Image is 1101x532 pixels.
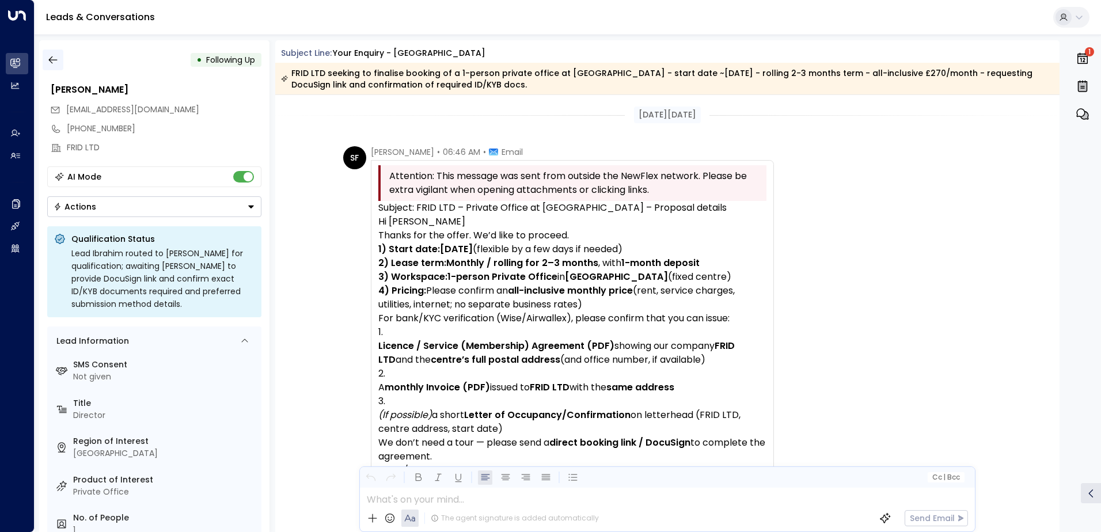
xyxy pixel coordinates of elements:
strong: Licence / Service (Membership) Agreement (PDF) [378,339,614,352]
p: Hi [PERSON_NAME] [378,215,766,229]
p: Qualification Status [71,233,255,245]
div: FRID LTD seeking to finalise booking of a 1-person private office at [GEOGRAPHIC_DATA] - start da... [281,67,1053,90]
strong: all-inclusive monthly price [508,284,633,297]
strong: 2) Lease term: [378,256,446,269]
span: Attention: This message was sent from outside the NewFlex network. Please be extra vigilant when ... [389,169,764,197]
div: [DATE][DATE] [634,107,701,123]
strong: FRID LTD [461,463,500,477]
strong: direct booking link / DocuSign [549,436,690,449]
label: Product of Interest [73,474,257,486]
span: firidovsabuhi@gmail.com [66,104,199,116]
p: We don’t need a tour — please send a to complete the agreement. [378,436,766,463]
p: Thanks for the offer. We’d like to proceed. [378,229,766,242]
strong: 1-month deposit [621,256,700,269]
div: AI Mode [67,171,101,183]
strong: centre’s full postal address [431,353,560,366]
strong: 1-person Private Office [447,270,557,283]
p: Billing/legal entity: Please ensure the agreement and invoice show and the exactly. [378,463,766,505]
div: Director [73,409,257,421]
span: Cc Bcc [932,473,959,481]
strong: same address [606,381,674,394]
span: 1 [1085,47,1094,56]
p: For bank/KYC verification (Wise/Airwallex), please confirm that you can issue: [378,311,766,325]
div: Actions [54,202,96,212]
button: Undo [363,470,378,485]
strong: [GEOGRAPHIC_DATA] [565,270,668,283]
strong: 4) Pricing: [378,284,426,297]
strong: [DATE] [440,242,473,256]
div: The agent signature is added automatically [431,513,599,523]
div: SF [343,146,366,169]
p: A issued to with the [378,381,766,394]
strong: 3) Workspace: [378,270,447,283]
div: • [196,50,202,70]
span: • [437,146,440,158]
p: Subject: FRID LTD – Private Office at [GEOGRAPHIC_DATA] – Proposal details [378,201,766,215]
div: [GEOGRAPHIC_DATA] [73,447,257,459]
div: Lead Ibrahim routed to [PERSON_NAME] for qualification; awaiting [PERSON_NAME] to provide DocuSig... [71,247,255,310]
span: Following Up [206,54,255,66]
span: | [943,473,946,481]
strong: FRID LTD [378,339,737,366]
em: (If possible) [378,408,432,421]
div: FRID LTD [67,142,261,154]
div: [PERSON_NAME] [51,83,261,97]
strong: 1) Start date: [378,242,440,256]
a: Leads & Conversations [46,10,155,24]
span: [PERSON_NAME] [371,146,434,158]
strong: Monthly / rolling for 2–3 months [446,256,598,269]
button: Redo [384,470,398,485]
div: Your enquiry - [GEOGRAPHIC_DATA] [333,47,485,59]
p: a short on letterhead (FRID LTD, centre address, start date) [378,408,766,436]
div: Button group with a nested menu [47,196,261,217]
p: (flexible by a few days if needed) , with in (fixed centre) Please confirm an (rent, service char... [378,242,766,311]
label: Region of Interest [73,435,257,447]
strong: Letter of Occupancy/Confirmation [464,408,631,421]
div: [PHONE_NUMBER] [67,123,261,135]
div: Lead Information [52,335,129,347]
span: [EMAIL_ADDRESS][DOMAIN_NAME] [66,104,199,115]
span: Email [502,146,523,158]
p: showing our company and the (and office number, if available) [378,339,766,367]
button: Actions [47,196,261,217]
div: Not given [73,371,257,383]
button: Cc|Bcc [927,472,964,483]
div: Private Office [73,486,257,498]
strong: FRID LTD [530,381,570,394]
span: • [483,146,486,158]
label: No. of People [73,512,257,524]
button: 1 [1073,46,1092,71]
label: Title [73,397,257,409]
label: SMS Consent [73,359,257,371]
strong: monthly Invoice (PDF) [385,381,490,394]
span: 06:46 AM [443,146,480,158]
span: Subject Line: [281,47,332,59]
